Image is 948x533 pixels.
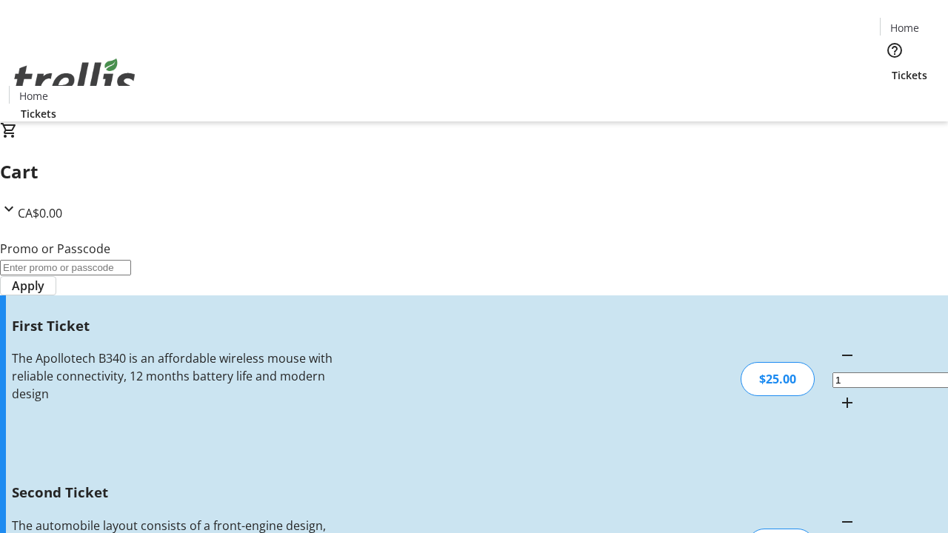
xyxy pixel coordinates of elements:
[880,36,909,65] button: Help
[741,362,815,396] div: $25.00
[890,20,919,36] span: Home
[880,83,909,113] button: Cart
[892,67,927,83] span: Tickets
[21,106,56,121] span: Tickets
[12,349,336,403] div: The Apollotech B340 is an affordable wireless mouse with reliable connectivity, 12 months battery...
[12,277,44,295] span: Apply
[12,315,336,336] h3: First Ticket
[12,482,336,503] h3: Second Ticket
[832,388,862,418] button: Increment by one
[9,42,141,116] img: Orient E2E Organization mbGOeGc8dg's Logo
[10,88,57,104] a: Home
[881,20,928,36] a: Home
[18,205,62,221] span: CA$0.00
[832,341,862,370] button: Decrement by one
[9,106,68,121] a: Tickets
[19,88,48,104] span: Home
[880,67,939,83] a: Tickets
